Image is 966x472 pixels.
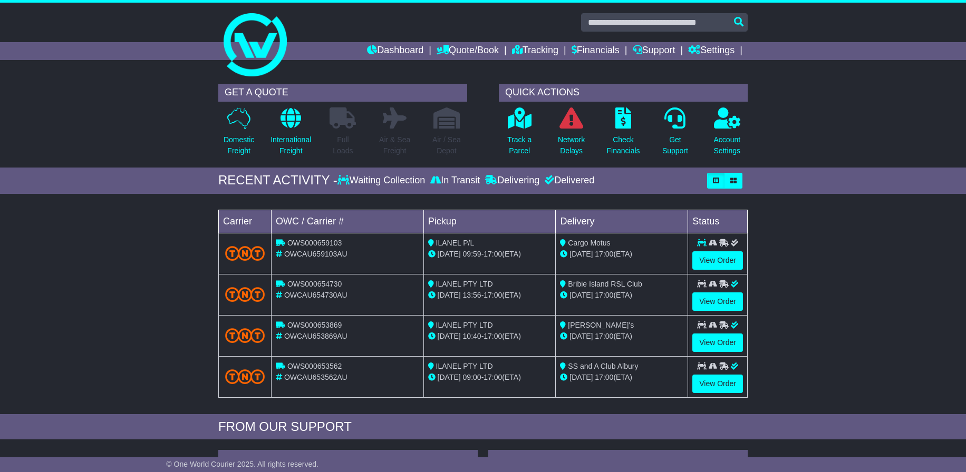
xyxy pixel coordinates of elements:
p: Domestic Freight [224,134,254,156]
div: FROM OUR SUPPORT [218,419,748,435]
span: 17:00 [484,291,502,299]
td: Delivery [556,210,688,233]
img: TNT_Domestic.png [225,246,265,260]
span: [DATE] [438,332,461,340]
a: CheckFinancials [606,107,641,162]
span: [DATE] [569,250,593,258]
div: QUICK ACTIONS [499,84,748,102]
span: SS and A Club Albury [568,362,638,370]
span: [DATE] [438,291,461,299]
p: Air & Sea Freight [379,134,410,156]
span: [DATE] [438,250,461,258]
div: GET A QUOTE [218,84,467,102]
a: Settings [688,42,735,60]
img: TNT_Domestic.png [225,287,265,301]
span: OWS000654730 [287,280,342,288]
span: OWS000659103 [287,239,342,247]
span: ILANEL P/L [436,239,475,247]
div: Delivered [542,175,594,186]
span: 17:00 [484,250,502,258]
span: ILANEL PTY LTD [436,280,493,288]
span: [DATE] [569,291,593,299]
div: (ETA) [560,249,683,260]
td: OWC / Carrier # [272,210,424,233]
a: View Order [692,333,743,352]
div: (ETA) [560,290,683,301]
td: Carrier [219,210,272,233]
span: OWS000653869 [287,321,342,329]
td: Status [688,210,748,233]
span: [PERSON_NAME]'s [568,321,634,329]
div: Delivering [482,175,542,186]
span: 09:00 [463,373,481,381]
a: View Order [692,375,743,393]
span: [DATE] [438,373,461,381]
span: [DATE] [569,373,593,381]
div: - (ETA) [428,249,552,260]
a: AccountSettings [713,107,741,162]
p: Account Settings [714,134,741,156]
span: OWCAU659103AU [284,250,347,258]
img: TNT_Domestic.png [225,328,265,342]
p: Full Loads [330,134,356,156]
span: 17:00 [484,332,502,340]
div: In Transit [428,175,482,186]
a: InternationalFreight [270,107,312,162]
img: TNT_Domestic.png [225,369,265,383]
span: OWCAU653562AU [284,373,347,381]
span: 09:59 [463,250,481,258]
a: Financials [572,42,620,60]
span: ILANEL PTY LTD [436,362,493,370]
a: DomesticFreight [223,107,255,162]
span: 10:40 [463,332,481,340]
span: Cargo Motus [568,239,610,247]
div: - (ETA) [428,290,552,301]
p: Network Delays [558,134,585,156]
a: Support [633,42,675,60]
span: 17:00 [595,250,613,258]
span: ILANEL PTY LTD [436,321,493,329]
a: View Order [692,251,743,270]
p: Air / Sea Depot [432,134,461,156]
div: - (ETA) [428,372,552,383]
p: Track a Parcel [507,134,532,156]
a: NetworkDelays [557,107,585,162]
div: (ETA) [560,331,683,342]
span: Bribie Island RSL Club [568,280,642,288]
a: View Order [692,292,743,311]
p: International Freight [271,134,311,156]
a: Quote/Book [437,42,499,60]
p: Check Financials [607,134,640,156]
a: Tracking [512,42,558,60]
p: Get Support [662,134,688,156]
div: RECENT ACTIVITY - [218,173,337,188]
span: © One World Courier 2025. All rights reserved. [166,460,318,468]
span: OWS000653562 [287,362,342,370]
div: (ETA) [560,372,683,383]
span: OWCAU653869AU [284,332,347,340]
a: Dashboard [367,42,423,60]
span: OWCAU654730AU [284,291,347,299]
div: - (ETA) [428,331,552,342]
span: 17:00 [595,373,613,381]
span: 17:00 [595,291,613,299]
span: 17:00 [484,373,502,381]
a: Track aParcel [507,107,532,162]
td: Pickup [423,210,556,233]
div: Waiting Collection [337,175,428,186]
span: 17:00 [595,332,613,340]
span: 13:56 [463,291,481,299]
a: GetSupport [662,107,689,162]
span: [DATE] [569,332,593,340]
